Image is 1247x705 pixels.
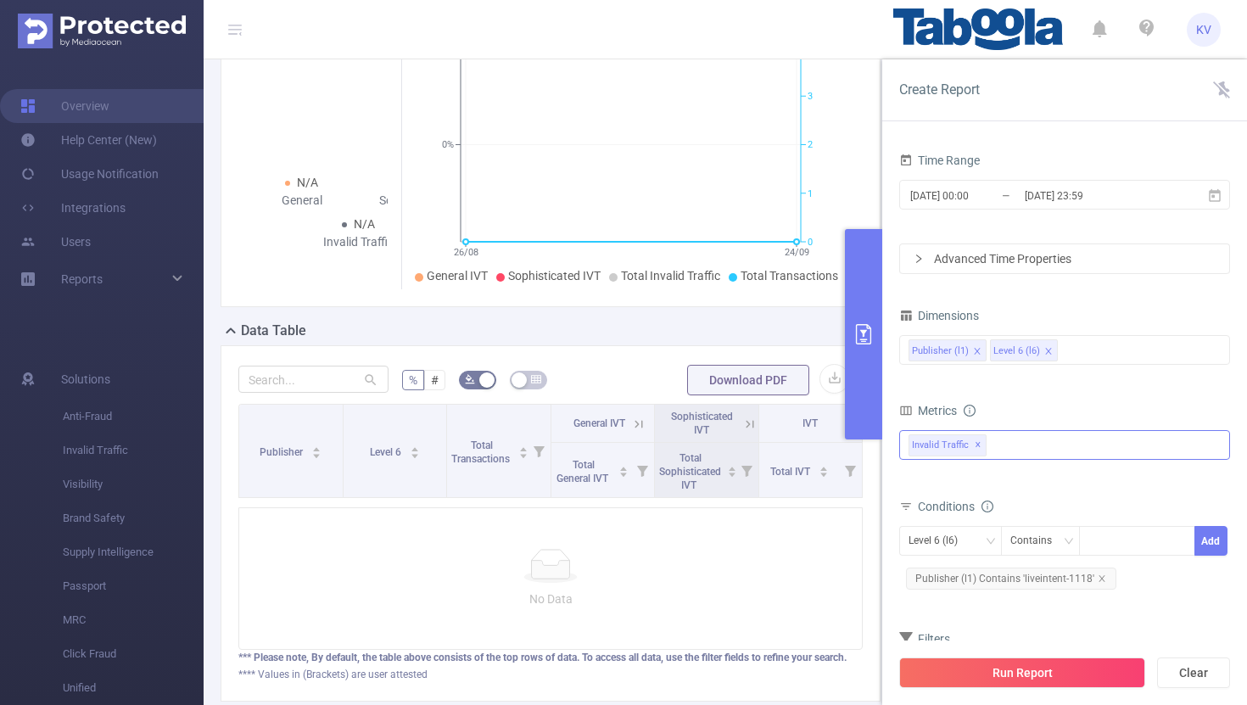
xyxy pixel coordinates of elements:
[819,470,829,475] i: icon: caret-down
[409,373,417,387] span: %
[410,451,419,456] i: icon: caret-down
[1194,526,1227,556] button: Add
[311,445,322,455] div: Sort
[61,262,103,296] a: Reports
[61,272,103,286] span: Reports
[899,81,980,98] span: Create Report
[964,405,976,417] i: icon: info-circle
[573,417,625,429] span: General IVT
[906,568,1116,590] span: Publisher (l1) Contains 'liveintent-1118'
[518,445,528,450] i: icon: caret-up
[687,365,809,395] button: Download PDF
[618,464,629,474] div: Sort
[1157,657,1230,688] button: Clear
[727,470,736,475] i: icon: caret-down
[451,439,512,465] span: Total Transactions
[619,464,629,469] i: icon: caret-up
[975,435,981,456] span: ✕
[61,362,110,396] span: Solutions
[727,464,737,474] div: Sort
[63,535,204,569] span: Supply Intelligence
[508,269,601,283] span: Sophisticated IVT
[630,443,654,497] i: Filter menu
[442,140,454,151] tspan: 0%
[241,321,306,341] h2: Data Table
[981,501,993,512] i: icon: info-circle
[556,459,611,484] span: Total General IVT
[312,445,322,450] i: icon: caret-up
[1196,13,1211,47] span: KV
[312,451,322,456] i: icon: caret-down
[899,632,950,646] span: Filters
[20,191,126,225] a: Integrations
[63,501,204,535] span: Brand Safety
[518,451,528,456] i: icon: caret-down
[899,657,1145,688] button: Run Report
[914,254,924,264] i: icon: right
[741,269,838,283] span: Total Transactions
[63,603,204,637] span: MRC
[770,466,813,478] span: Total IVT
[1010,527,1064,555] div: Contains
[63,637,204,671] span: Click Fraud
[1064,536,1074,548] i: icon: down
[63,434,204,467] span: Invalid Traffic
[802,417,818,429] span: IVT
[993,340,1040,362] div: Level 6 (l6)
[527,405,551,497] i: Filter menu
[621,269,720,283] span: Total Invalid Traffic
[431,373,439,387] span: #
[238,650,863,665] div: *** Please note, By default, the table above consists of the top rows of data. To access all data...
[18,14,186,48] img: Protected Media
[909,527,970,555] div: Level 6 (l6)
[899,404,957,417] span: Metrics
[808,188,813,199] tspan: 1
[909,339,987,361] li: Publisher (l1)
[808,140,813,151] tspan: 2
[238,667,863,682] div: **** Values in (Brackets) are user attested
[63,467,204,501] span: Visibility
[63,400,204,434] span: Anti-Fraud
[410,445,420,455] div: Sort
[260,446,305,458] span: Publisher
[900,244,1229,273] div: icon: rightAdvanced Time Properties
[427,269,488,283] span: General IVT
[370,446,404,458] span: Level 6
[454,247,478,258] tspan: 26/08
[671,411,733,436] span: Sophisticated IVT
[253,590,848,608] p: No Data
[912,340,969,362] div: Publisher (l1)
[63,671,204,705] span: Unified
[238,366,389,393] input: Search...
[465,374,475,384] i: icon: bg-colors
[899,309,979,322] span: Dimensions
[808,91,813,102] tspan: 3
[838,443,862,497] i: Filter menu
[918,500,993,513] span: Conditions
[410,445,419,450] i: icon: caret-up
[359,192,473,210] div: Sophisticated
[518,445,528,455] div: Sort
[659,452,721,491] span: Total Sophisticated IVT
[990,339,1058,361] li: Level 6 (l6)
[619,470,629,475] i: icon: caret-down
[1044,347,1053,357] i: icon: close
[785,247,809,258] tspan: 24/09
[909,184,1046,207] input: Start date
[63,569,204,603] span: Passport
[20,89,109,123] a: Overview
[20,225,91,259] a: Users
[354,217,375,231] span: N/A
[297,176,318,189] span: N/A
[986,536,996,548] i: icon: down
[302,233,416,251] div: Invalid Traffic
[1098,574,1106,583] i: icon: close
[735,443,758,497] i: Filter menu
[245,192,359,210] div: General
[909,434,987,456] span: Invalid Traffic
[531,374,541,384] i: icon: table
[20,123,157,157] a: Help Center (New)
[727,464,736,469] i: icon: caret-up
[808,237,813,248] tspan: 0
[819,464,829,474] div: Sort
